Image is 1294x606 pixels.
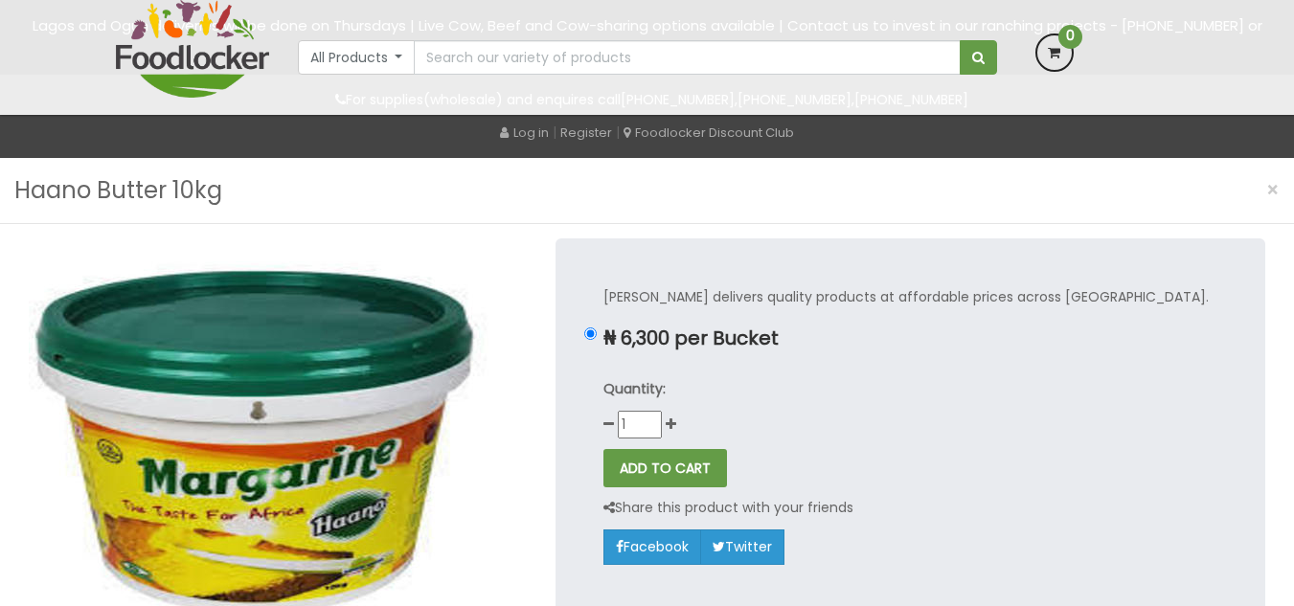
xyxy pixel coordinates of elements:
[603,327,1217,349] p: ₦ 6,300 per Bucket
[603,449,727,487] button: ADD TO CART
[414,40,960,75] input: Search our variety of products
[603,497,853,519] p: Share this product with your friends
[700,529,784,564] a: Twitter
[1175,486,1294,577] iframe: chat widget
[624,123,794,142] a: Foodlocker Discount Club
[500,123,549,142] a: Log in
[584,327,597,340] input: ₦ 6,300 per Bucket
[560,123,612,142] a: Register
[553,123,556,142] span: |
[603,529,701,564] a: Facebook
[1058,25,1082,49] span: 0
[14,172,222,209] h3: Haano Butter 10kg
[603,286,1217,308] p: [PERSON_NAME] delivers quality products at affordable prices across [GEOGRAPHIC_DATA].
[1266,176,1280,204] span: ×
[298,40,416,75] button: All Products
[603,379,666,398] strong: Quantity:
[1257,170,1289,210] button: Close
[616,123,620,142] span: |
